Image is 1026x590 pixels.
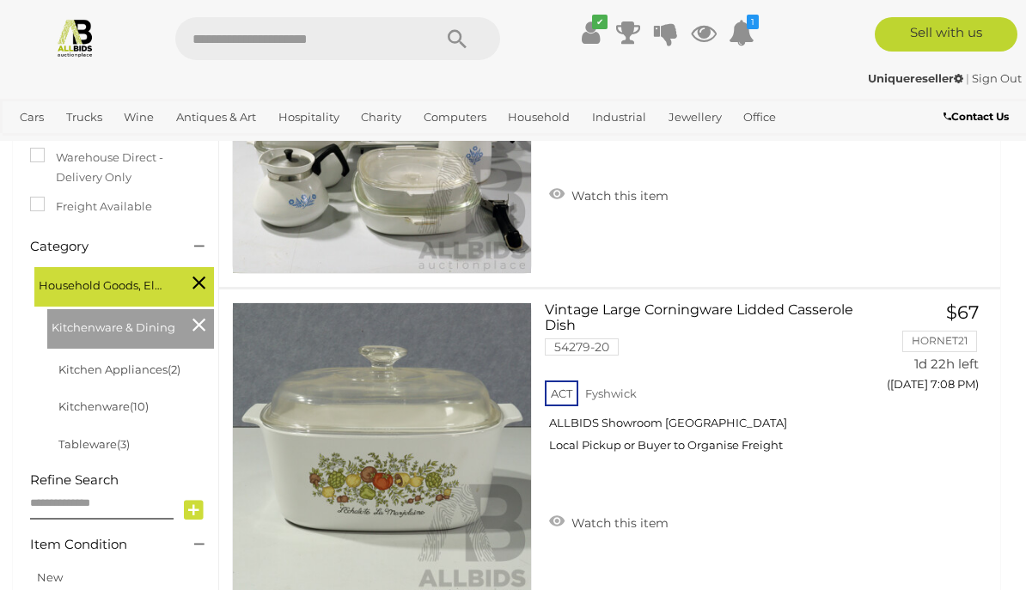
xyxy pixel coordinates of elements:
[592,15,608,29] i: ✔
[662,103,729,131] a: Jewellery
[39,271,168,295] span: Household Goods, Electricals & Hobbies
[30,538,168,552] h4: Item Condition
[55,17,95,58] img: Allbids.com.au
[545,181,673,207] a: Watch this item
[30,197,152,216] label: Freight Available
[168,362,180,376] span: (2)
[946,301,979,323] span: $67
[747,15,759,29] i: 1
[966,71,969,85] span: |
[130,399,149,413] span: (10)
[545,508,673,534] a: Watch this item
[972,71,1022,85] a: Sign Out
[59,103,109,131] a: Trucks
[883,302,983,401] a: $67 HORNET21 1d 22h left ([DATE] 7:08 PM)
[577,17,603,48] a: ✔
[30,473,214,488] h4: Refine Search
[30,240,168,254] h4: Category
[868,71,963,85] strong: Uniquereseller
[354,103,408,131] a: Charity
[585,103,653,131] a: Industrial
[169,103,263,131] a: Antiques & Art
[868,71,966,85] a: Uniquereseller
[729,17,754,48] a: 1
[30,148,201,188] label: Warehouse Direct - Delivery Only
[58,437,130,451] a: Tableware(3)
[414,17,500,60] button: Search
[117,103,161,131] a: Wine
[272,103,346,131] a: Hospitality
[52,313,180,338] span: Kitchenware & Dining
[944,110,1009,123] b: Contact Us
[501,103,577,131] a: Household
[70,131,206,160] a: [GEOGRAPHIC_DATA]
[567,188,669,204] span: Watch this item
[875,17,1017,52] a: Sell with us
[558,302,858,465] a: Vintage Large Corningware Lidded Casserole Dish 54279-20 ACT Fyshwick ALLBIDS Showroom [GEOGRAPHI...
[58,362,180,376] a: Kitchen Appliances(2)
[37,570,63,584] a: New
[736,103,783,131] a: Office
[417,103,493,131] a: Computers
[944,107,1013,126] a: Contact Us
[13,131,62,160] a: Sports
[117,437,130,451] span: (3)
[58,399,149,413] a: Kitchenware(10)
[13,103,51,131] a: Cars
[567,515,669,531] span: Watch this item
